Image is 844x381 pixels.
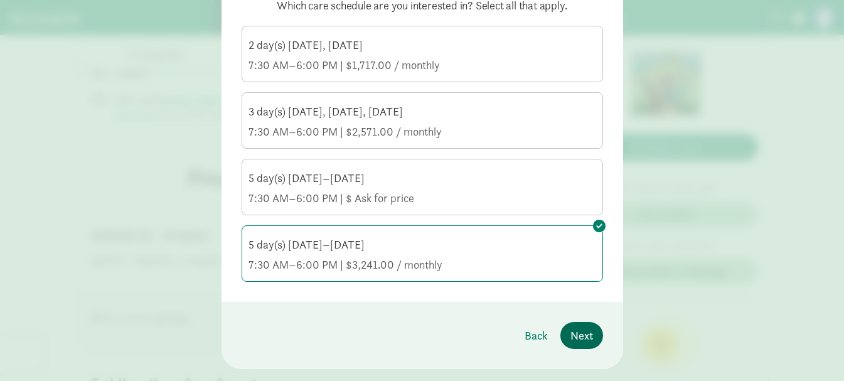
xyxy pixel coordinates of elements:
div: 7:30 AM–6:00 PM | $2,571.00 / monthly [248,124,596,139]
div: 7:30 AM–6:00 PM | $ Ask for price [248,191,596,206]
div: 7:30 AM–6:00 PM | $1,717.00 / monthly [248,58,596,73]
div: 5 day(s) [DATE]–[DATE] [248,237,596,252]
div: 3 day(s) [DATE], [DATE], [DATE] [248,104,596,119]
span: Back [525,327,548,344]
div: 5 day(s) [DATE]–[DATE] [248,171,596,186]
button: Next [560,322,603,349]
div: 2 day(s) [DATE], [DATE] [248,38,596,53]
div: 7:30 AM–6:00 PM | $3,241.00 / monthly [248,257,596,272]
span: Next [570,327,593,344]
button: Back [515,322,558,349]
